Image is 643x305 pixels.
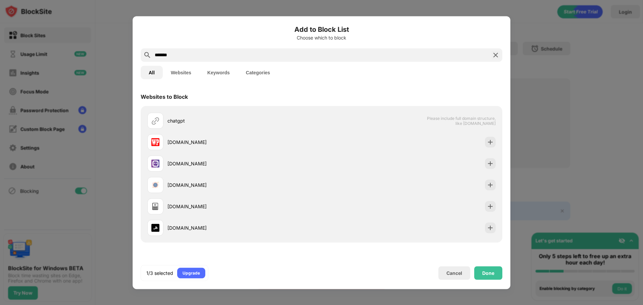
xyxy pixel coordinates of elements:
[167,203,321,210] div: [DOMAIN_NAME]
[167,139,321,146] div: [DOMAIN_NAME]
[141,24,502,34] h6: Add to Block List
[167,181,321,188] div: [DOMAIN_NAME]
[492,51,500,59] img: search-close
[151,117,159,125] img: url.svg
[151,138,159,146] img: favicons
[141,93,188,100] div: Websites to Block
[482,270,494,276] div: Done
[143,51,151,59] img: search.svg
[183,270,200,276] div: Upgrade
[151,202,159,210] img: favicons
[238,66,278,79] button: Categories
[141,256,190,263] div: Keywords to Block
[167,224,321,231] div: [DOMAIN_NAME]
[151,224,159,232] img: favicons
[199,66,238,79] button: Keywords
[151,159,159,167] img: favicons
[427,116,496,126] span: Please include full domain structure, like [DOMAIN_NAME]
[151,181,159,189] img: favicons
[141,66,163,79] button: All
[446,270,462,276] div: Cancel
[141,35,502,40] div: Choose which to block
[167,117,321,124] div: chatgpt
[146,270,173,276] div: 1/3 selected
[163,66,199,79] button: Websites
[167,160,321,167] div: [DOMAIN_NAME]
